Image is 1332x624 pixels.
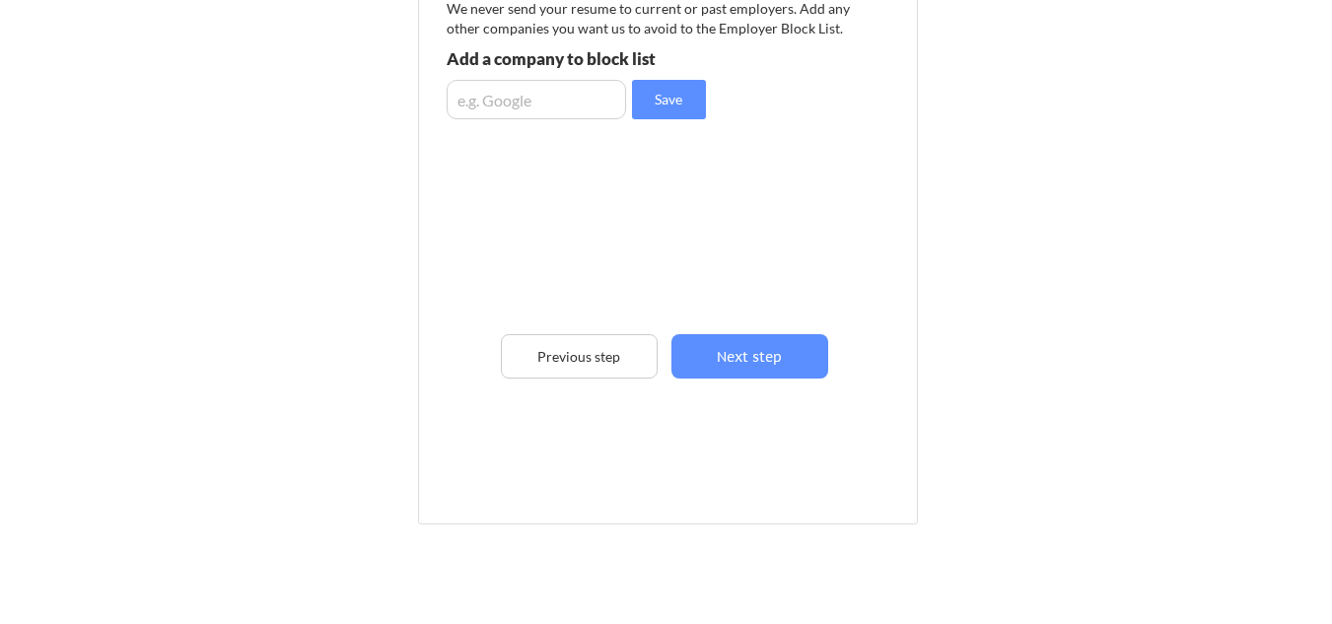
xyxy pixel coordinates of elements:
[447,80,626,119] input: e.g. Google
[632,80,706,119] button: Save
[501,334,658,379] button: Previous step
[447,50,736,67] div: Add a company to block list
[671,334,828,379] button: Next step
